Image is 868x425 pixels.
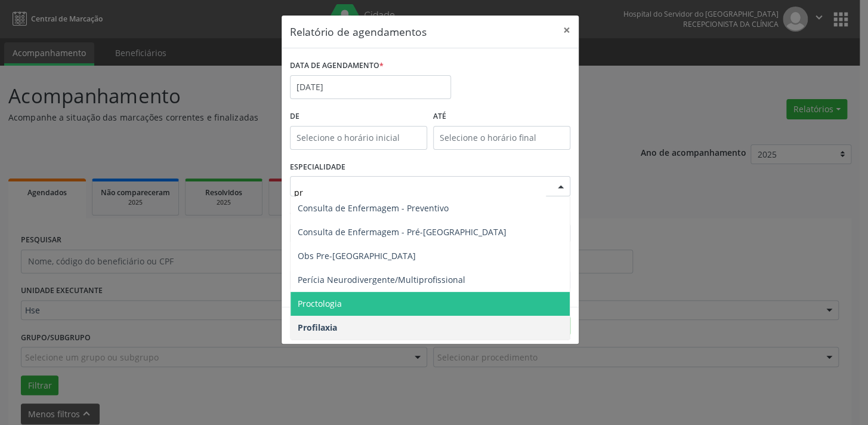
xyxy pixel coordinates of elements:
label: De [290,107,427,126]
label: ESPECIALIDADE [290,158,345,177]
span: Perícia Neurodivergente/Multiprofissional [298,274,465,285]
span: Consulta de Enfermagem - Pré-[GEOGRAPHIC_DATA] [298,226,506,238]
span: Consulta de Enfermagem - Preventivo [298,202,449,214]
span: Profilaxia [298,322,337,333]
label: DATA DE AGENDAMENTO [290,57,384,75]
input: Selecione uma data ou intervalo [290,75,451,99]
label: ATÉ [433,107,570,126]
input: Selecione o horário inicial [290,126,427,150]
span: Proctologia [298,298,342,309]
input: Seleciona uma especialidade [294,180,546,204]
button: Close [555,16,579,45]
input: Selecione o horário final [433,126,570,150]
span: Obs Pre-[GEOGRAPHIC_DATA] [298,250,416,261]
h5: Relatório de agendamentos [290,24,427,39]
